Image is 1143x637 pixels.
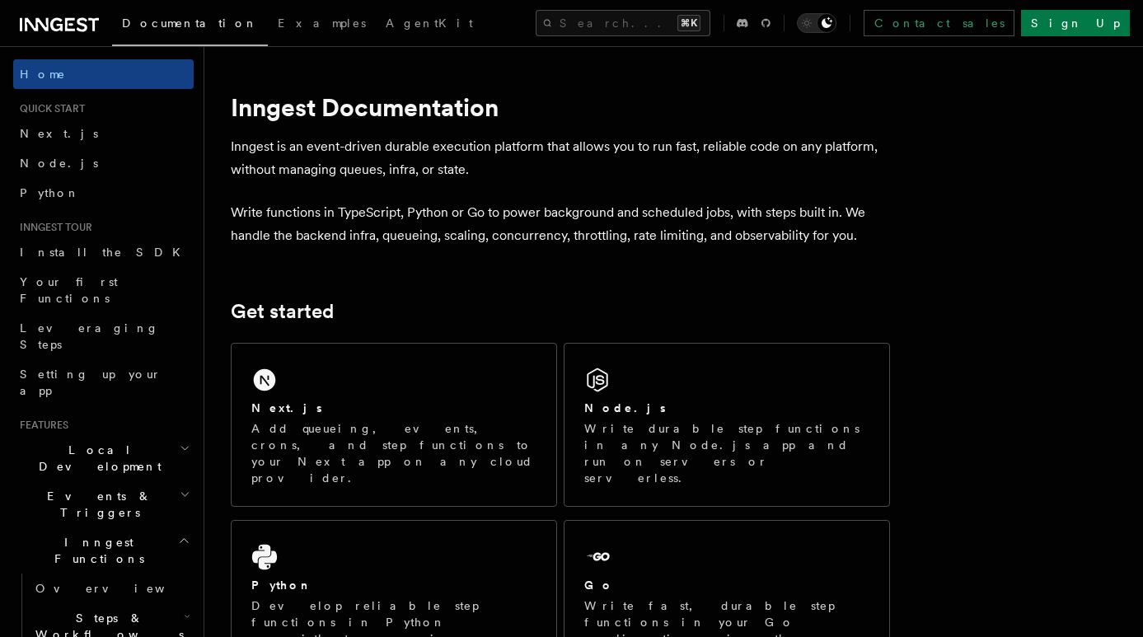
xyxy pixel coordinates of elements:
p: Write functions in TypeScript, Python or Go to power background and scheduled jobs, with steps bu... [231,201,890,247]
span: Python [20,186,80,199]
a: Leveraging Steps [13,313,194,359]
span: Node.js [20,157,98,170]
span: Inngest tour [13,221,92,234]
a: Node.jsWrite durable step functions in any Node.js app and run on servers or serverless. [564,343,890,507]
a: Node.js [13,148,194,178]
h2: Python [251,577,312,593]
h2: Next.js [251,400,322,416]
p: Inngest is an event-driven durable execution platform that allows you to run fast, reliable code ... [231,135,890,181]
h1: Inngest Documentation [231,92,890,122]
a: Sign Up [1021,10,1130,36]
a: Home [13,59,194,89]
a: Documentation [112,5,268,46]
span: Install the SDK [20,246,190,259]
span: Leveraging Steps [20,321,159,351]
span: AgentKit [386,16,473,30]
span: Setting up your app [20,368,162,397]
a: Python [13,178,194,208]
p: Add queueing, events, crons, and step functions to your Next app on any cloud provider. [251,420,536,486]
p: Write durable step functions in any Node.js app and run on servers or serverless. [584,420,869,486]
span: Local Development [13,442,180,475]
a: AgentKit [376,5,483,44]
h2: Go [584,577,614,593]
button: Toggle dark mode [797,13,836,33]
span: Next.js [20,127,98,140]
a: Next.js [13,119,194,148]
a: Contact sales [864,10,1014,36]
a: Your first Functions [13,267,194,313]
a: Setting up your app [13,359,194,405]
a: Get started [231,300,334,323]
span: Examples [278,16,366,30]
button: Local Development [13,435,194,481]
button: Inngest Functions [13,527,194,574]
span: Inngest Functions [13,534,178,567]
span: Overview [35,582,205,595]
span: Features [13,419,68,432]
button: Search...⌘K [536,10,710,36]
button: Events & Triggers [13,481,194,527]
h2: Node.js [584,400,666,416]
span: Quick start [13,102,85,115]
span: Events & Triggers [13,488,180,521]
a: Examples [268,5,376,44]
span: Your first Functions [20,275,118,305]
a: Next.jsAdd queueing, events, crons, and step functions to your Next app on any cloud provider. [231,343,557,507]
a: Overview [29,574,194,603]
kbd: ⌘K [677,15,700,31]
span: Home [20,66,66,82]
span: Documentation [122,16,258,30]
a: Install the SDK [13,237,194,267]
